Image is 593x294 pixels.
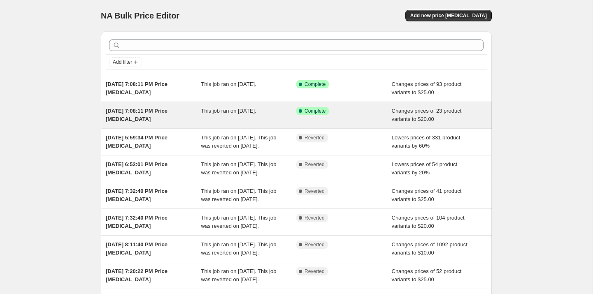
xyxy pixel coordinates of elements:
[392,241,467,256] span: Changes prices of 1092 product variants to $10.00
[305,241,325,248] span: Reverted
[101,11,179,20] span: NA Bulk Price Editor
[392,161,458,176] span: Lowers prices of 54 product variants by 20%
[106,134,167,149] span: [DATE] 5:59:34 PM Price [MEDICAL_DATA]
[305,108,326,114] span: Complete
[106,161,167,176] span: [DATE] 6:52:01 PM Price [MEDICAL_DATA]
[106,81,167,95] span: [DATE] 7:08:11 PM Price [MEDICAL_DATA]
[106,215,167,229] span: [DATE] 7:32:40 PM Price [MEDICAL_DATA]
[109,57,142,67] button: Add filter
[106,268,167,282] span: [DATE] 7:20:22 PM Price [MEDICAL_DATA]
[113,59,132,65] span: Add filter
[106,108,167,122] span: [DATE] 7:08:11 PM Price [MEDICAL_DATA]
[305,268,325,275] span: Reverted
[106,188,167,202] span: [DATE] 7:32:40 PM Price [MEDICAL_DATA]
[201,108,256,114] span: This job ran on [DATE].
[410,12,487,19] span: Add new price [MEDICAL_DATA]
[305,161,325,168] span: Reverted
[392,108,462,122] span: Changes prices of 23 product variants to $20.00
[305,81,326,88] span: Complete
[106,241,167,256] span: [DATE] 8:11:40 PM Price [MEDICAL_DATA]
[392,215,465,229] span: Changes prices of 104 product variants to $20.00
[392,188,462,202] span: Changes prices of 41 product variants to $25.00
[201,241,277,256] span: This job ran on [DATE]. This job was reverted on [DATE].
[201,268,277,282] span: This job ran on [DATE]. This job was reverted on [DATE].
[405,10,492,21] button: Add new price [MEDICAL_DATA]
[201,161,277,176] span: This job ran on [DATE]. This job was reverted on [DATE].
[305,215,325,221] span: Reverted
[305,134,325,141] span: Reverted
[201,188,277,202] span: This job ran on [DATE]. This job was reverted on [DATE].
[201,134,277,149] span: This job ran on [DATE]. This job was reverted on [DATE].
[392,81,462,95] span: Changes prices of 93 product variants to $25.00
[392,134,460,149] span: Lowers prices of 331 product variants by 60%
[392,268,462,282] span: Changes prices of 52 product variants to $25.00
[201,215,277,229] span: This job ran on [DATE]. This job was reverted on [DATE].
[201,81,256,87] span: This job ran on [DATE].
[305,188,325,194] span: Reverted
